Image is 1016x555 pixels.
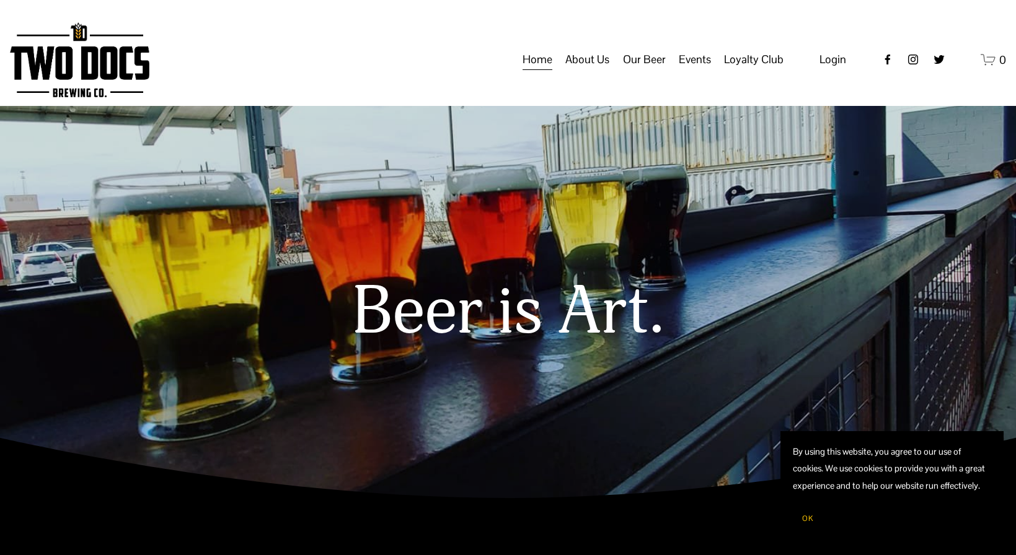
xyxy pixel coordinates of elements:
a: instagram-unauth [907,53,919,66]
img: Two Docs Brewing Co. [10,22,149,97]
button: OK [793,507,823,530]
span: Our Beer [623,49,666,70]
section: Cookie banner [780,431,1004,543]
span: OK [802,513,813,523]
span: Login [819,52,846,66]
span: About Us [565,49,609,70]
a: Home [523,48,552,71]
a: folder dropdown [724,48,784,71]
span: Events [679,49,711,70]
span: 0 [999,53,1006,67]
h1: Beer is Art. [74,275,942,350]
a: folder dropdown [623,48,666,71]
a: folder dropdown [565,48,609,71]
a: 0 items in cart [981,52,1006,68]
a: folder dropdown [679,48,711,71]
span: Loyalty Club [724,49,784,70]
p: By using this website, you agree to our use of cookies. We use cookies to provide you with a grea... [793,444,991,494]
a: twitter-unauth [933,53,945,66]
a: Facebook [881,53,894,66]
a: Login [819,49,846,70]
